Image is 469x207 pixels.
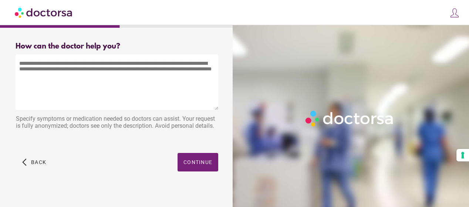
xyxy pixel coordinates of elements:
button: Continue [178,153,218,171]
button: arrow_back_ios Back [19,153,49,171]
img: icons8-customer-100.png [449,8,460,18]
button: Your consent preferences for tracking technologies [456,149,469,161]
img: Doctorsa.com [15,4,73,21]
div: How can the doctor help you? [16,42,218,51]
div: Specify symptoms or medication needed so doctors can assist. Your request is fully anonymized; do... [16,111,218,135]
img: Logo-Doctorsa-trans-White-partial-flat.png [303,108,397,129]
span: Back [31,159,46,165]
span: Continue [183,159,212,165]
